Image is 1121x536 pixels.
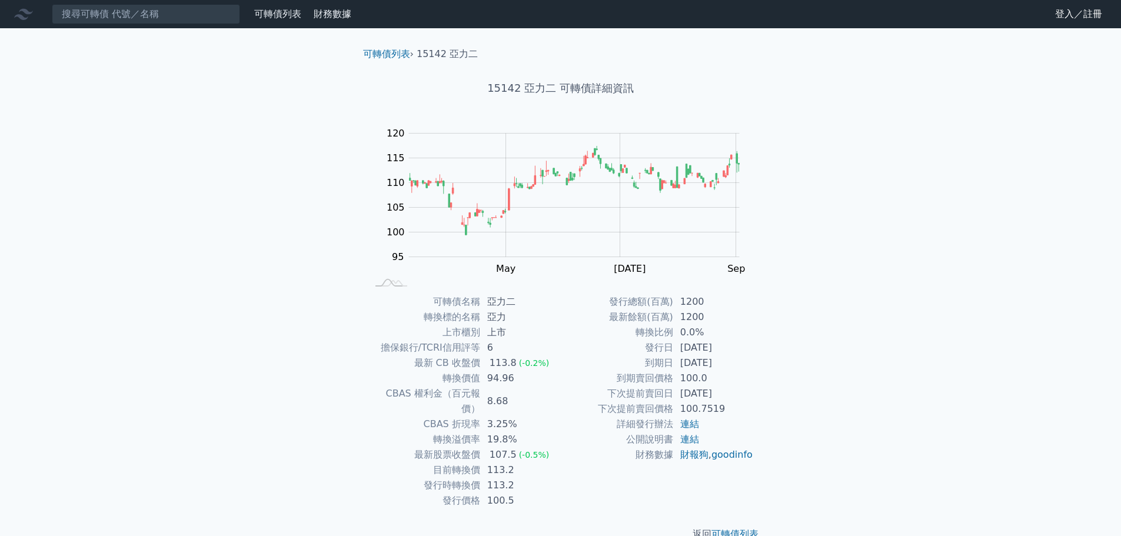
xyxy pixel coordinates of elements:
[673,294,754,309] td: 1200
[673,309,754,325] td: 1200
[561,309,673,325] td: 最新餘額(百萬)
[1046,5,1112,24] a: 登入／註冊
[368,371,480,386] td: 轉換價值
[561,401,673,417] td: 下次提前賣回價格
[480,493,561,508] td: 100.5
[711,449,753,460] a: goodinfo
[561,386,673,401] td: 下次提前賣回日
[368,432,480,447] td: 轉換溢價率
[673,371,754,386] td: 100.0
[480,371,561,386] td: 94.96
[368,340,480,355] td: 擔保銀行/TCRI信用評等
[368,355,480,371] td: 最新 CB 收盤價
[387,152,405,164] tspan: 115
[354,80,768,96] h1: 15142 亞力二 可轉債詳細資訊
[480,309,561,325] td: 亞力
[673,447,754,462] td: ,
[392,251,404,262] tspan: 95
[673,386,754,401] td: [DATE]
[673,355,754,371] td: [DATE]
[363,47,414,61] li: ›
[52,4,240,24] input: 搜尋可轉債 代號／名稱
[368,493,480,508] td: 發行價格
[387,177,405,188] tspan: 110
[561,447,673,462] td: 財務數據
[368,294,480,309] td: 可轉債名稱
[480,417,561,432] td: 3.25%
[480,386,561,417] td: 8.68
[480,478,561,493] td: 113.2
[368,417,480,432] td: CBAS 折現率
[368,478,480,493] td: 發行時轉換價
[519,358,550,368] span: (-0.2%)
[480,294,561,309] td: 亞力二
[368,386,480,417] td: CBAS 權利金（百元報價）
[254,8,301,19] a: 可轉債列表
[673,340,754,355] td: [DATE]
[680,449,708,460] a: 財報狗
[387,202,405,213] tspan: 105
[381,128,757,274] g: Chart
[561,325,673,340] td: 轉換比例
[680,418,699,430] a: 連結
[519,450,550,460] span: (-0.5%)
[561,355,673,371] td: 到期日
[561,340,673,355] td: 發行日
[368,462,480,478] td: 目前轉換價
[417,47,478,61] li: 15142 亞力二
[480,325,561,340] td: 上市
[480,340,561,355] td: 6
[487,447,519,462] div: 107.5
[727,263,745,274] tspan: Sep
[480,462,561,478] td: 113.2
[363,48,410,59] a: 可轉債列表
[368,325,480,340] td: 上市櫃別
[496,263,515,274] tspan: May
[314,8,351,19] a: 財務數據
[561,371,673,386] td: 到期賣回價格
[561,417,673,432] td: 詳細發行辦法
[561,294,673,309] td: 發行總額(百萬)
[673,401,754,417] td: 100.7519
[673,325,754,340] td: 0.0%
[387,128,405,139] tspan: 120
[487,355,519,371] div: 113.8
[480,432,561,447] td: 19.8%
[614,263,646,274] tspan: [DATE]
[387,227,405,238] tspan: 100
[368,309,480,325] td: 轉換標的名稱
[368,447,480,462] td: 最新股票收盤價
[561,432,673,447] td: 公開說明書
[680,434,699,445] a: 連結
